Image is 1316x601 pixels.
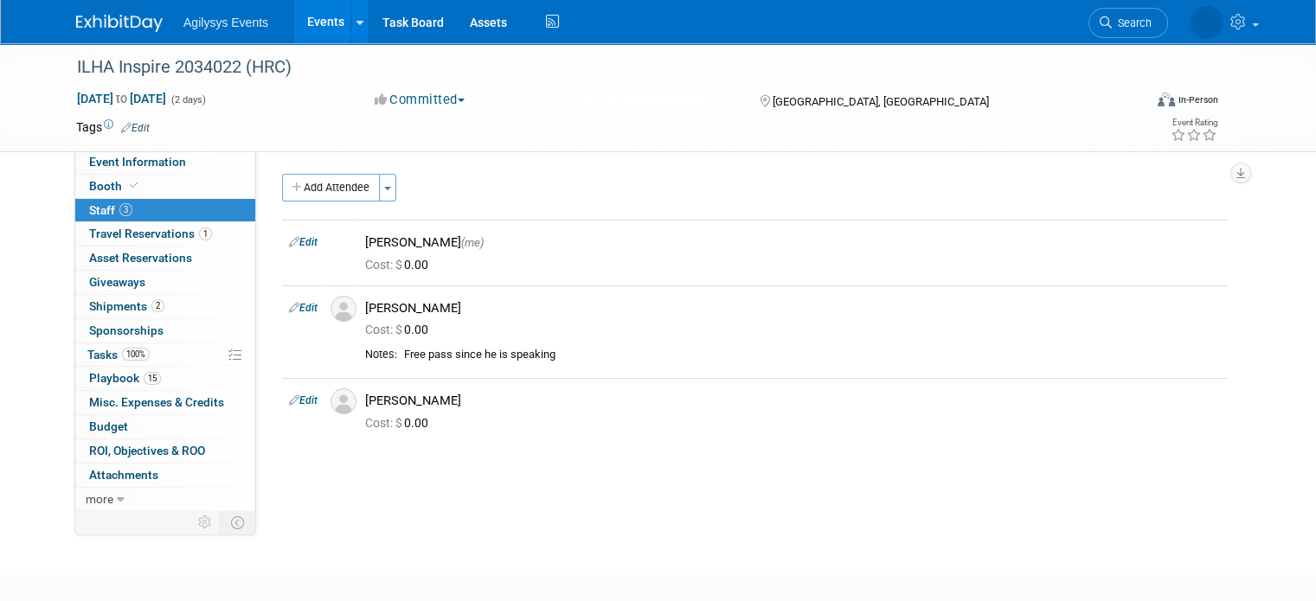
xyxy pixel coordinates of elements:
span: Cost: $ [365,416,404,430]
div: ILHA Inspire 2034022 (HRC) [71,52,1121,83]
a: Edit [121,122,150,134]
button: Add Attendee [282,174,380,201]
td: Tags [76,118,150,136]
a: Booth [75,175,255,198]
span: Giveaways [89,275,145,289]
a: Attachments [75,464,255,487]
span: Budget [89,419,128,433]
a: Edit [289,236,318,248]
a: Playbook15 [75,367,255,390]
span: Event Information [89,155,186,169]
td: Toggle Event Tabs [221,511,256,534]
span: Sponsorships [89,323,164,337]
span: Staff [89,203,132,217]
a: Giveaways [75,271,255,294]
span: Misc. Expenses & Credits [89,395,224,409]
a: Misc. Expenses & Credits [75,391,255,414]
span: 15 [144,372,161,385]
a: Shipments2 [75,295,255,318]
div: In-Person [1178,93,1218,106]
span: ROI, Objectives & ROO [89,444,205,457]
span: Attachments [89,468,158,482]
a: Edit [289,302,318,314]
span: 3 [119,203,132,216]
img: Associate-Profile-5.png [331,388,356,414]
a: more [75,488,255,511]
td: Personalize Event Tab Strip [190,511,221,534]
a: Search [1088,8,1168,38]
img: Format-Inperson.png [1158,93,1175,106]
div: [PERSON_NAME] [365,234,1220,251]
span: to [113,92,130,105]
img: Jen Reeves [1191,6,1223,39]
div: Event Rating [1171,118,1217,127]
i: Booth reservation complete [130,181,138,190]
span: Shipments [89,299,164,313]
span: 0.00 [365,323,435,336]
span: Travel Reservations [89,227,212,240]
span: Tasks [87,348,150,361]
span: more [86,492,113,506]
div: Notes: [365,348,397,361]
span: Booth [89,179,142,193]
span: [GEOGRAPHIC_DATA], [GEOGRAPHIC_DATA] [773,95,989,108]
span: (me) [461,236,484,249]
img: ExhibitDay [76,15,163,32]
span: Playbook [89,371,161,385]
a: ROI, Objectives & ROO [75,439,255,463]
a: Staff3 [75,199,255,222]
div: [PERSON_NAME] [365,300,1220,316]
span: 0.00 [365,258,435,272]
a: Sponsorships [75,319,255,342]
a: Edit [289,394,318,406]
span: Agilysys Events [183,16,268,29]
span: 1 [199,227,212,240]
div: Free pass since he is speaking [404,348,1220,362]
div: Event Format [1050,90,1218,116]
a: Budget [75,415,255,438]
a: Travel Reservations1 [75,222,255,246]
span: Asset Reservations [89,251,192,265]
span: (2 days) [170,94,206,105]
div: [PERSON_NAME] [365,393,1220,409]
span: 100% [122,348,150,361]
button: Committed [369,91,472,109]
a: Tasks100% [75,343,255,367]
span: Cost: $ [365,258,404,272]
span: Cost: $ [365,323,404,336]
img: Associate-Profile-5.png [331,296,356,322]
span: 0.00 [365,416,435,430]
span: Search [1112,16,1152,29]
span: 2 [151,299,164,312]
a: Asset Reservations [75,246,255,270]
a: Event Information [75,150,255,174]
span: [DATE] [DATE] [76,91,167,106]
